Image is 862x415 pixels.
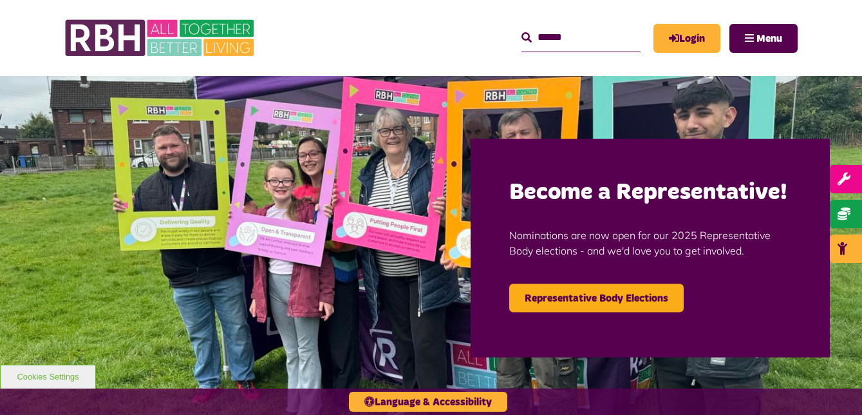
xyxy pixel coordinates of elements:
a: MyRBH [653,24,720,53]
span: Menu [756,34,782,44]
img: RBH [64,13,258,63]
p: Nominations are now open for our 2025 Representative Body elections - and we'd love you to get in... [509,208,791,278]
h2: Become a Representative! [509,178,791,208]
button: Language & Accessibility [349,392,507,412]
button: Navigation [729,24,798,53]
a: Representative Body Elections [509,284,684,313]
